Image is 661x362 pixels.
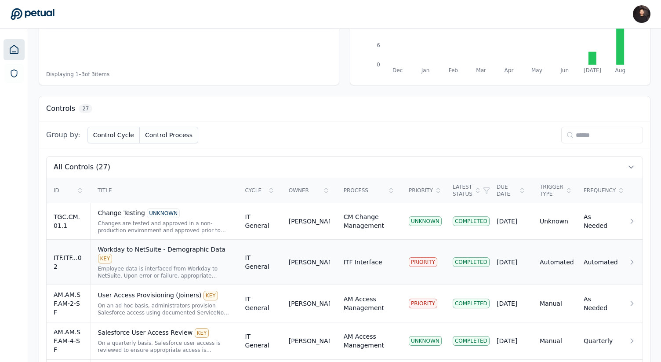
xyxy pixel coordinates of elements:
div: KEY [195,328,209,338]
div: AM.AM.SF.AM-4-SF [54,328,84,354]
div: Employee data is interfaced from Workday to NetSuite. Upon error or failure, appropriate personne... [98,265,231,279]
div: ID [54,187,84,194]
button: Control Cycle [87,127,140,143]
div: Process [344,187,395,194]
span: 27 [79,104,92,113]
td: Unknown [533,203,577,240]
div: [DATE] [497,217,526,226]
div: KEY [203,291,218,300]
div: Completed [453,336,490,346]
div: AM.AM.SF.AM-2-SF [54,290,84,317]
tspan: [DATE] [584,67,602,73]
div: On an ad hoc basis, administrators provision Salesforce access using documented ServiceNow approv... [98,302,231,316]
div: [DATE] [497,258,526,267]
tspan: Jun [560,67,569,73]
div: Completed [453,257,490,267]
tspan: Feb [449,67,458,73]
div: Workday to NetSuite - Demographic Data [98,245,231,263]
td: IT General [238,322,281,360]
div: Changes are tested and approved in a non-production environment and approved prior to being imple... [98,220,231,234]
button: Control Process [140,127,198,143]
tspan: Dec [392,67,403,73]
span: Group by: [46,130,80,140]
td: IT General [238,240,281,285]
div: Title [98,187,231,194]
a: Dashboard [4,39,25,60]
span: All Controls (27) [54,162,110,172]
a: SOC [4,64,24,83]
td: As Needed [577,203,621,240]
tspan: 0 [377,62,380,68]
div: Owner [289,187,330,194]
div: [PERSON_NAME] [289,299,330,308]
div: Salesforce User Access Review [98,328,231,338]
div: [PERSON_NAME] [289,258,330,267]
td: IT General [238,285,281,322]
tspan: Aug [615,67,625,73]
div: AM Access Management [344,332,395,350]
tspan: Apr [505,67,514,73]
div: PRIORITY [409,299,437,308]
div: PRIORITY [409,257,437,267]
div: Due Date [497,183,526,197]
div: Latest Status [453,183,483,197]
td: Automated [577,240,621,285]
div: TGC.CM.01.1 [54,212,84,230]
tspan: Jan [421,67,430,73]
div: KEY [98,254,113,263]
div: Priority [409,187,439,194]
td: Manual [533,322,577,360]
td: IT General [238,203,281,240]
div: Cycle [245,187,274,194]
td: Quarterly [577,322,621,360]
div: UNKNOWN [147,208,180,218]
div: On a quarterly basis, Salesforce user access is reviewed to ensure appropriate access is maintain... [98,340,231,354]
h3: Controls [46,103,75,114]
div: Frequency [584,187,614,194]
span: Displaying 1– 3 of 3 items [46,71,109,78]
div: UNKNOWN [409,216,442,226]
button: All Controls (27) [47,157,643,178]
div: Change Testing [98,208,231,218]
div: User Access Provisioning (Joiners) [98,291,231,300]
div: Trigger Type [540,183,570,197]
tspan: Mar [476,67,486,73]
tspan: May [531,67,542,73]
div: Completed [453,299,490,308]
div: [PERSON_NAME] [289,217,330,226]
a: Go to Dashboard [11,8,54,20]
div: ITF Interface [344,258,382,267]
td: Manual [533,285,577,322]
div: [PERSON_NAME] [289,336,330,345]
div: Completed [453,216,490,226]
div: ITF.ITF...02 [54,253,84,271]
div: UNKNOWN [409,336,442,346]
div: CM Change Management [344,212,395,230]
div: [DATE] [497,336,526,345]
td: As Needed [577,285,621,322]
tspan: 12 [374,23,380,29]
div: [DATE] [497,299,526,308]
tspan: 6 [377,42,380,48]
td: Automated [533,240,577,285]
div: AM Access Management [344,295,395,312]
img: James Lee [633,5,650,23]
